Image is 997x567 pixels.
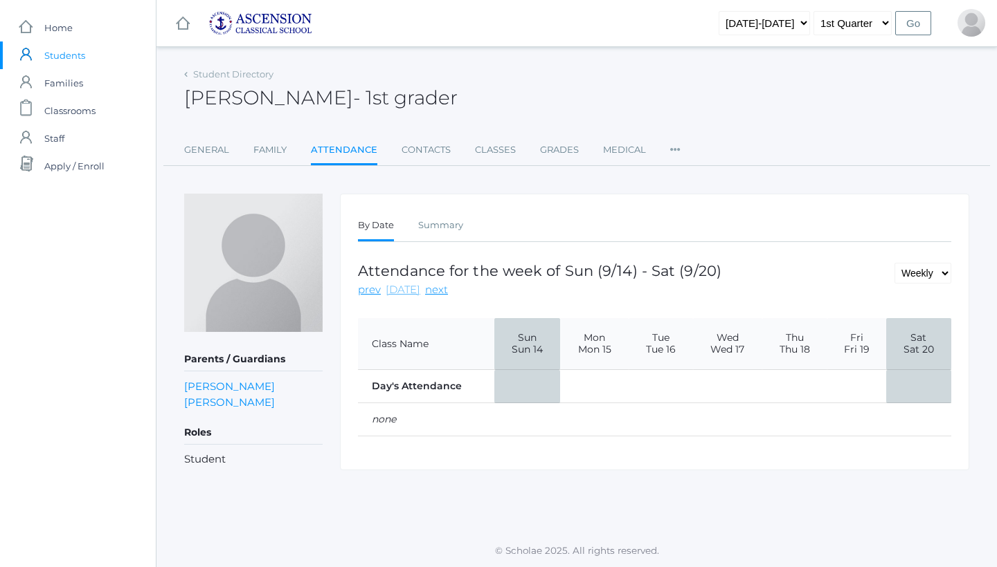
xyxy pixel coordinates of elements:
[208,11,312,35] img: ascension-logo-blue-113fc29133de2fb5813e50b71547a291c5fdb7962bf76d49838a2a14a36269ea.jpg
[156,543,997,557] p: © Scholae 2025. All rights reserved.
[358,318,494,370] th: Class Name
[358,212,394,241] a: By Date
[193,68,273,80] a: Student Directory
[425,282,448,298] a: next
[629,318,693,370] th: Tue
[372,413,396,425] em: none
[184,378,275,394] a: [PERSON_NAME]
[560,318,629,370] th: Mon
[475,136,516,164] a: Classes
[838,344,876,355] span: Fri 19
[184,452,323,467] li: Student
[311,136,377,166] a: Attendance
[827,318,886,370] th: Fri
[418,212,463,239] a: Summary
[44,69,83,97] span: Families
[639,344,683,355] span: Tue 16
[895,11,931,35] input: Go
[253,136,287,164] a: Family
[44,152,105,180] span: Apply / Enroll
[184,421,323,445] h5: Roles
[703,344,752,355] span: Wed 17
[897,344,941,355] span: Sat 20
[44,124,64,152] span: Staff
[762,318,827,370] th: Thu
[958,9,985,37] div: Lindi Griffith
[693,318,762,370] th: Wed
[353,86,458,109] span: - 1st grader
[44,41,85,69] span: Students
[44,97,96,124] span: Classrooms
[571,344,618,355] span: Mon 15
[540,136,579,164] a: Grades
[603,136,646,164] a: Medical
[386,282,420,298] a: [DATE]
[494,318,560,370] th: Sun
[358,263,721,279] h1: Attendance for the week of Sun (9/14) - Sat (9/20)
[402,136,451,164] a: Contacts
[372,380,462,392] strong: Day's Attendance
[184,348,323,371] h5: Parents / Guardians
[184,136,229,164] a: General
[773,344,817,355] span: Thu 18
[358,282,381,298] a: prev
[184,394,275,410] a: [PERSON_NAME]
[184,194,323,332] img: Shiloh Griffith
[505,344,550,355] span: Sun 14
[184,87,458,109] h2: [PERSON_NAME]
[44,14,73,41] span: Home
[886,318,951,370] th: Sat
